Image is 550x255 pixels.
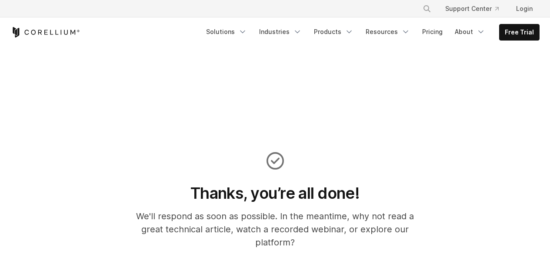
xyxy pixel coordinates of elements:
[11,27,80,37] a: Corellium Home
[201,24,540,41] div: Navigation Menu
[500,24,539,40] a: Free Trial
[360,24,415,40] a: Resources
[419,1,435,17] button: Search
[412,1,540,17] div: Navigation Menu
[438,1,506,17] a: Support Center
[124,184,426,203] h1: Thanks, you’re all done!
[309,24,359,40] a: Products
[254,24,307,40] a: Industries
[509,1,540,17] a: Login
[201,24,252,40] a: Solutions
[450,24,490,40] a: About
[417,24,448,40] a: Pricing
[124,210,426,249] p: We'll respond as soon as possible. In the meantime, why not read a great technical article, watch...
